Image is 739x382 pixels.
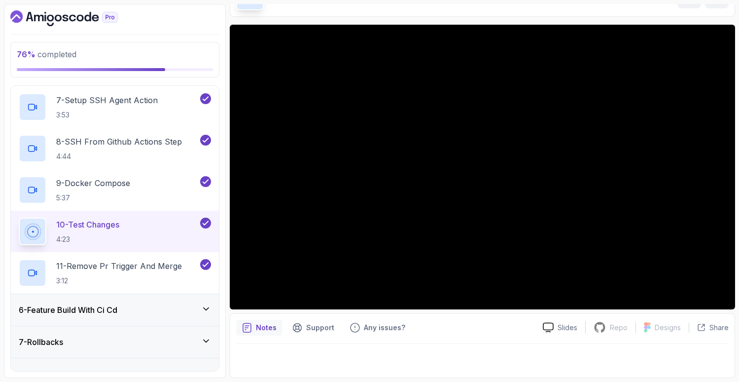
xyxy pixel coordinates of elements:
[19,176,211,204] button: 9-Docker Compose5:37
[17,49,76,59] span: completed
[56,193,130,203] p: 5:37
[19,368,89,380] h3: 8 - Slack Integration
[535,322,585,333] a: Slides
[230,25,735,309] iframe: 10 - Test Changes
[286,320,340,336] button: Support button
[558,323,577,333] p: Slides
[709,323,729,333] p: Share
[19,304,117,316] h3: 6 - Feature Build With Ci Cd
[56,110,158,120] p: 3:53
[19,336,63,348] h3: 7 - Rollbacks
[19,93,211,121] button: 7-Setup SSH Agent Action3:53
[655,323,681,333] p: Designs
[56,276,182,286] p: 3:12
[19,259,211,287] button: 11-Remove Pr Trigger And Merge3:12
[364,323,405,333] p: Any issues?
[11,294,219,326] button: 6-Feature Build With Ci Cd
[306,323,334,333] p: Support
[56,260,182,272] p: 11 - Remove Pr Trigger And Merge
[56,94,158,106] p: 7 - Setup SSH Agent Action
[56,152,182,161] p: 4:44
[256,323,277,333] p: Notes
[10,10,141,26] a: Dashboard
[236,320,282,336] button: notes button
[689,323,729,333] button: Share
[344,320,411,336] button: Feedback button
[56,177,130,189] p: 9 - Docker Compose
[56,219,119,230] p: 10 - Test Changes
[610,323,628,333] p: Repo
[11,326,219,358] button: 7-Rollbacks
[19,218,211,245] button: 10-Test Changes4:23
[17,49,35,59] span: 76 %
[19,135,211,162] button: 8-SSH From Github Actions Step4:44
[56,234,119,244] p: 4:23
[56,136,182,148] p: 8 - SSH From Github Actions Step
